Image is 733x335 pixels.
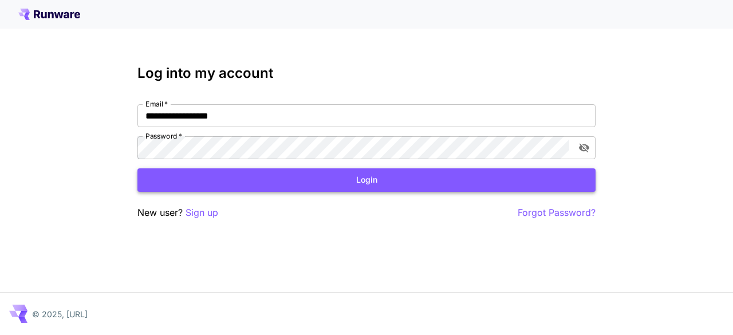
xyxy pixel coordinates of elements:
[145,131,182,141] label: Password
[145,99,168,109] label: Email
[137,168,596,192] button: Login
[32,308,88,320] p: © 2025, [URL]
[137,206,218,220] p: New user?
[574,137,594,158] button: toggle password visibility
[518,206,596,220] button: Forgot Password?
[186,206,218,220] button: Sign up
[137,65,596,81] h3: Log into my account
